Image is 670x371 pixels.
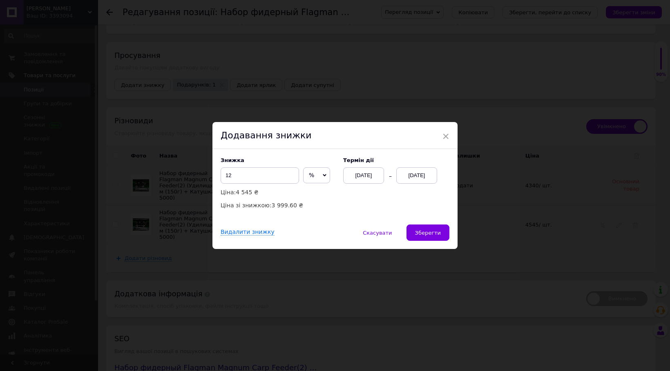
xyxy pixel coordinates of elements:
[343,157,449,163] label: Термін дії
[8,81,402,115] p: Loremip Dolors AMET Consec – adipiscin elitsed, doeiusm temporin utl etd magnaali, eni a min veni...
[221,157,244,163] span: Знижка
[221,130,312,140] span: Додавання знижки
[8,8,402,219] body: Редактор, 0E602E6D-D466-4EAE-9841-6067C8A76D85
[354,224,400,241] button: Скасувати
[221,167,299,184] input: 0
[272,202,304,209] span: 3 999.60 ₴
[396,167,437,184] div: [DATE]
[442,129,449,143] span: ×
[221,201,335,210] p: Ціна зі знижкою:
[343,167,384,184] div: [DATE]
[406,224,449,241] button: Зберегти
[221,188,335,197] p: Ціна:
[221,229,275,235] div: Видалити знижку
[363,230,392,236] span: Скасувати
[415,230,441,236] span: Зберегти
[236,189,258,195] span: 4 545 ₴
[309,172,314,178] span: %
